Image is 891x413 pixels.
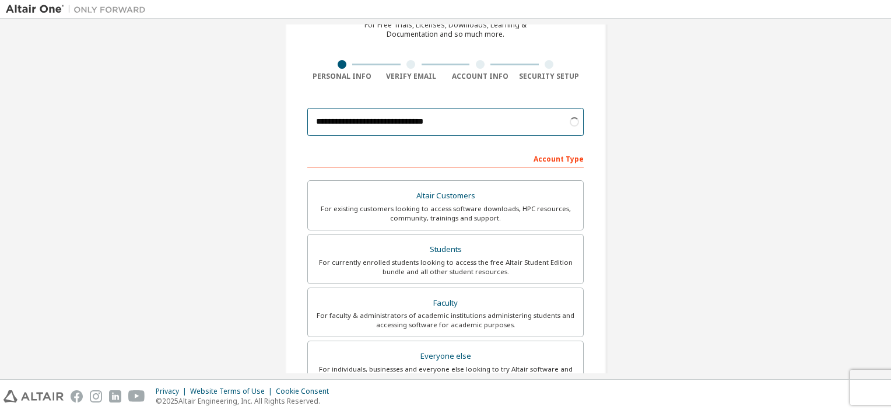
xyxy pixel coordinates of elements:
[3,390,64,402] img: altair_logo.svg
[364,20,527,39] div: For Free Trials, Licenses, Downloads, Learning & Documentation and so much more.
[6,3,152,15] img: Altair One
[128,390,145,402] img: youtube.svg
[315,311,576,330] div: For faculty & administrators of academic institutions administering students and accessing softwa...
[109,390,121,402] img: linkedin.svg
[515,72,584,81] div: Security Setup
[377,72,446,81] div: Verify Email
[315,188,576,204] div: Altair Customers
[276,387,336,396] div: Cookie Consent
[156,396,336,406] p: © 2025 Altair Engineering, Inc. All Rights Reserved.
[445,72,515,81] div: Account Info
[315,204,576,223] div: For existing customers looking to access software downloads, HPC resources, community, trainings ...
[156,387,190,396] div: Privacy
[315,348,576,365] div: Everyone else
[315,295,576,311] div: Faculty
[307,72,377,81] div: Personal Info
[315,258,576,276] div: For currently enrolled students looking to access the free Altair Student Edition bundle and all ...
[90,390,102,402] img: instagram.svg
[315,365,576,383] div: For individuals, businesses and everyone else looking to try Altair software and explore our prod...
[307,149,584,167] div: Account Type
[71,390,83,402] img: facebook.svg
[315,242,576,258] div: Students
[190,387,276,396] div: Website Terms of Use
